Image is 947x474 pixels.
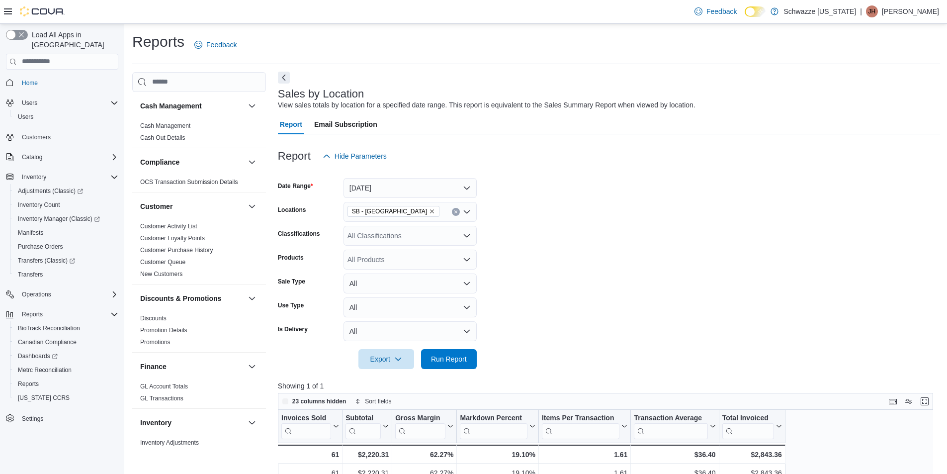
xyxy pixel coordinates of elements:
[22,99,37,107] span: Users
[278,150,311,162] h3: Report
[140,178,238,186] span: OCS Transaction Submission Details
[140,258,185,266] span: Customer Queue
[18,77,118,89] span: Home
[18,413,47,425] a: Settings
[140,101,244,111] button: Cash Management
[22,415,43,423] span: Settings
[18,151,46,163] button: Catalog
[10,226,122,240] button: Manifests
[352,206,427,216] span: SB - [GEOGRAPHIC_DATA]
[14,241,118,253] span: Purchase Orders
[345,449,389,461] div: $2,220.31
[281,413,331,423] div: Invoices Sold
[345,413,381,439] div: Subtotal
[345,413,389,439] button: Subtotal
[28,30,118,50] span: Load All Apps in [GEOGRAPHIC_DATA]
[10,349,122,363] a: Dashboards
[22,310,43,318] span: Reports
[140,326,187,334] span: Promotion Details
[14,227,47,239] a: Manifests
[364,349,408,369] span: Export
[278,325,308,333] label: Is Delivery
[140,122,190,129] a: Cash Management
[18,243,63,251] span: Purchase Orders
[140,122,190,130] span: Cash Management
[140,327,187,334] a: Promotion Details
[351,395,395,407] button: Sort fields
[14,269,47,281] a: Transfers
[344,274,477,293] button: All
[14,350,62,362] a: Dashboards
[14,392,74,404] a: [US_STATE] CCRS
[14,227,118,239] span: Manifests
[140,259,185,266] a: Customer Queue
[20,6,65,16] img: Cova
[542,413,620,423] div: Items Per Transaction
[463,256,471,264] button: Open list of options
[14,199,64,211] a: Inventory Count
[18,187,83,195] span: Adjustments (Classic)
[2,170,122,184] button: Inventory
[542,413,620,439] div: Items Per Transaction
[140,315,167,322] a: Discounts
[783,5,856,17] p: Schwazze [US_STATE]
[14,185,87,197] a: Adjustments (Classic)
[278,254,304,262] label: Products
[542,413,628,439] button: Items Per Transaction
[140,271,182,278] a: New Customers
[18,271,43,279] span: Transfers
[14,350,118,362] span: Dashboards
[634,413,707,423] div: Transaction Average
[206,40,237,50] span: Feedback
[335,151,387,161] span: Hide Parameters
[460,413,535,439] button: Markdown Percent
[140,339,171,346] a: Promotions
[140,338,171,346] span: Promotions
[140,247,213,254] a: Customer Purchase History
[460,413,527,439] div: Markdown Percent
[246,200,258,212] button: Customer
[132,312,266,352] div: Discounts & Promotions
[395,413,445,439] div: Gross Margin
[140,201,244,211] button: Customer
[344,321,477,341] button: All
[132,32,184,52] h1: Reports
[140,394,183,402] span: GL Transactions
[18,394,70,402] span: [US_STATE] CCRS
[140,382,188,390] span: GL Account Totals
[140,362,244,372] button: Finance
[190,35,241,55] a: Feedback
[14,255,118,267] span: Transfers (Classic)
[18,366,72,374] span: Metrc Reconciliation
[140,234,205,242] span: Customer Loyalty Points
[278,182,313,190] label: Date Range
[14,111,118,123] span: Users
[431,354,467,364] span: Run Report
[18,338,77,346] span: Canadian Compliance
[395,449,453,461] div: 62.27%
[140,293,221,303] h3: Discounts & Promotions
[14,336,118,348] span: Canadian Compliance
[18,171,118,183] span: Inventory
[140,439,199,447] span: Inventory Adjustments
[319,146,391,166] button: Hide Parameters
[2,307,122,321] button: Reports
[6,72,118,452] nav: Complex example
[2,76,122,90] button: Home
[140,157,179,167] h3: Compliance
[722,413,781,439] button: Total Invoiced
[18,171,50,183] button: Inventory
[18,131,55,143] a: Customers
[281,449,339,461] div: 61
[18,77,42,89] a: Home
[246,100,258,112] button: Cash Management
[706,6,737,16] span: Feedback
[395,413,453,439] button: Gross Margin
[18,257,75,265] span: Transfers (Classic)
[634,413,707,439] div: Transaction Average
[10,212,122,226] a: Inventory Manager (Classic)
[140,418,172,428] h3: Inventory
[10,321,122,335] button: BioTrack Reconciliation
[14,364,118,376] span: Metrc Reconciliation
[22,290,51,298] span: Operations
